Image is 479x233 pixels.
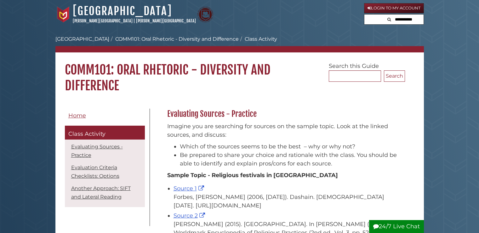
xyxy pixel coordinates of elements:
a: Login to My Account [364,3,424,13]
button: Search [384,70,405,82]
a: Class Activity [65,126,145,140]
button: 24/7 Live Chat [369,220,424,233]
a: Evaluation Criteria Checklists: Options [71,164,119,179]
button: Search [385,15,393,23]
a: Evaluating Sources - Practice [71,144,123,158]
img: Calvin University [55,7,71,22]
div: Guide Pages [65,109,145,210]
div: Forbes, [PERSON_NAME] (2006, [DATE]). Dashain. [DEMOGRAPHIC_DATA] [DATE]. [URL][DOMAIN_NAME] [174,193,402,210]
span: | [134,18,135,23]
p: Imagine you are searching for sources on the sample topic. Look at the linked sources, and discuss: [167,122,402,139]
a: [GEOGRAPHIC_DATA] [73,4,172,18]
a: Another Approach: SIFT and Lateral Reading [71,185,131,200]
a: Home [65,109,145,123]
a: [PERSON_NAME][GEOGRAPHIC_DATA] [136,18,196,23]
a: Source 1 [174,185,206,192]
a: COMM101: Oral Rhetoric - Diversity and Difference [115,36,239,42]
span: Class Activity [68,130,105,137]
i: Search [387,17,391,21]
h1: COMM101: Oral Rhetoric - Diversity and Difference [55,52,424,93]
a: Source 2 [174,212,207,219]
span: Home [68,112,86,119]
li: Be prepared to share your choice and rationale with the class. You should be able to identify and... [180,151,402,168]
img: Calvin Theological Seminary [197,7,213,22]
strong: Sample Topic - Religious festivals in [GEOGRAPHIC_DATA] [167,172,338,179]
li: Class Activity [239,35,277,43]
li: Which of the sources seems to be the best – why or why not? [180,142,402,151]
nav: breadcrumb [55,35,424,52]
a: [GEOGRAPHIC_DATA] [55,36,109,42]
h2: Evaluating Sources - Practice [164,109,405,119]
a: [PERSON_NAME][GEOGRAPHIC_DATA] [73,18,133,23]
